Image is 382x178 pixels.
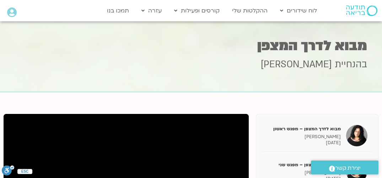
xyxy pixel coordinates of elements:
a: יצירת קשר [311,161,378,174]
img: מבוא לדרך המצפן – מפגש ראשון [346,125,367,146]
p: [PERSON_NAME] [267,170,341,176]
a: ההקלטות שלי [228,4,271,17]
p: [DATE] [267,140,341,146]
h1: מבוא לדרך המצפן [15,39,367,53]
a: עזרה [138,4,165,17]
h5: מבוא לדרך המצפן – מפגש ראשון [267,126,341,132]
a: קורסים ופעילות [171,4,223,17]
span: בהנחיית [335,58,367,71]
a: לוח שידורים [276,4,321,17]
a: תמכו בנו [103,4,133,17]
img: תודעה בריאה [346,5,377,16]
p: [PERSON_NAME] [267,134,341,140]
span: יצירת קשר [335,163,361,173]
h5: מבוא לדרך המצפן – מפגש שני [267,162,341,168]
